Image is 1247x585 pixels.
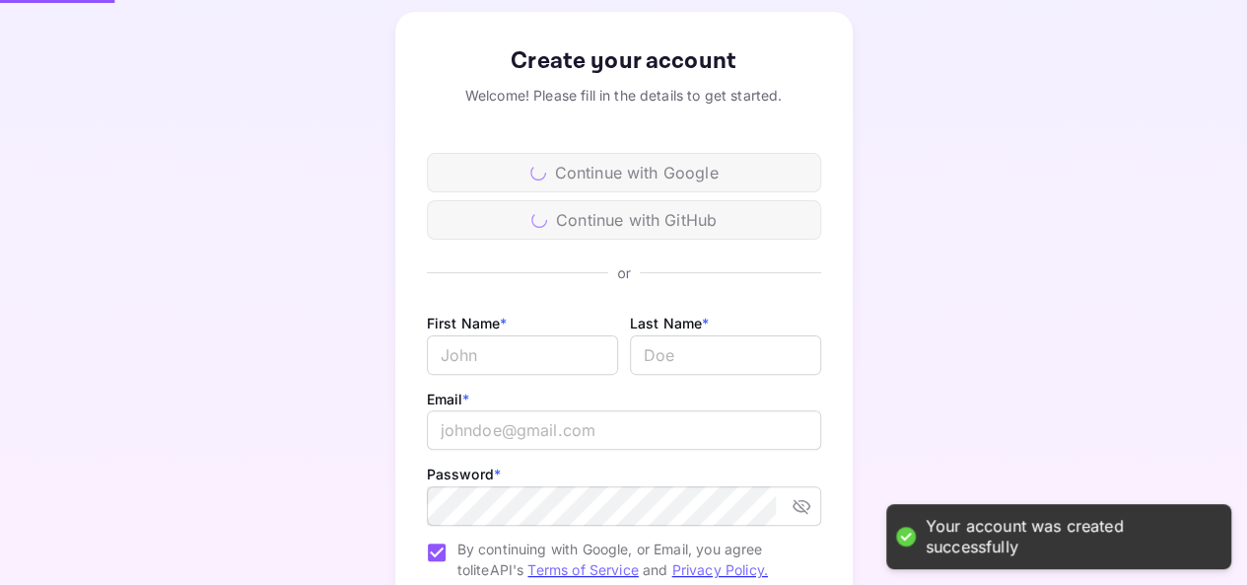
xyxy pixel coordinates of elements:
[527,561,638,578] a: Terms of Service
[457,539,805,580] span: By continuing with Google, or Email, you agree to liteAPI's and
[427,335,618,375] input: John
[672,561,768,578] a: Privacy Policy.
[784,488,819,524] button: toggle password visibility
[427,43,821,79] div: Create your account
[427,466,501,482] label: Password
[630,315,710,331] label: Last Name
[427,200,821,240] div: Continue with GitHub
[427,410,821,450] input: johndoe@gmail.com
[630,335,821,375] input: Doe
[427,85,821,106] div: Welcome! Please fill in the details to get started.
[427,315,508,331] label: First Name
[427,391,470,407] label: Email
[427,153,821,192] div: Continue with Google
[926,516,1212,557] div: Your account was created successfully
